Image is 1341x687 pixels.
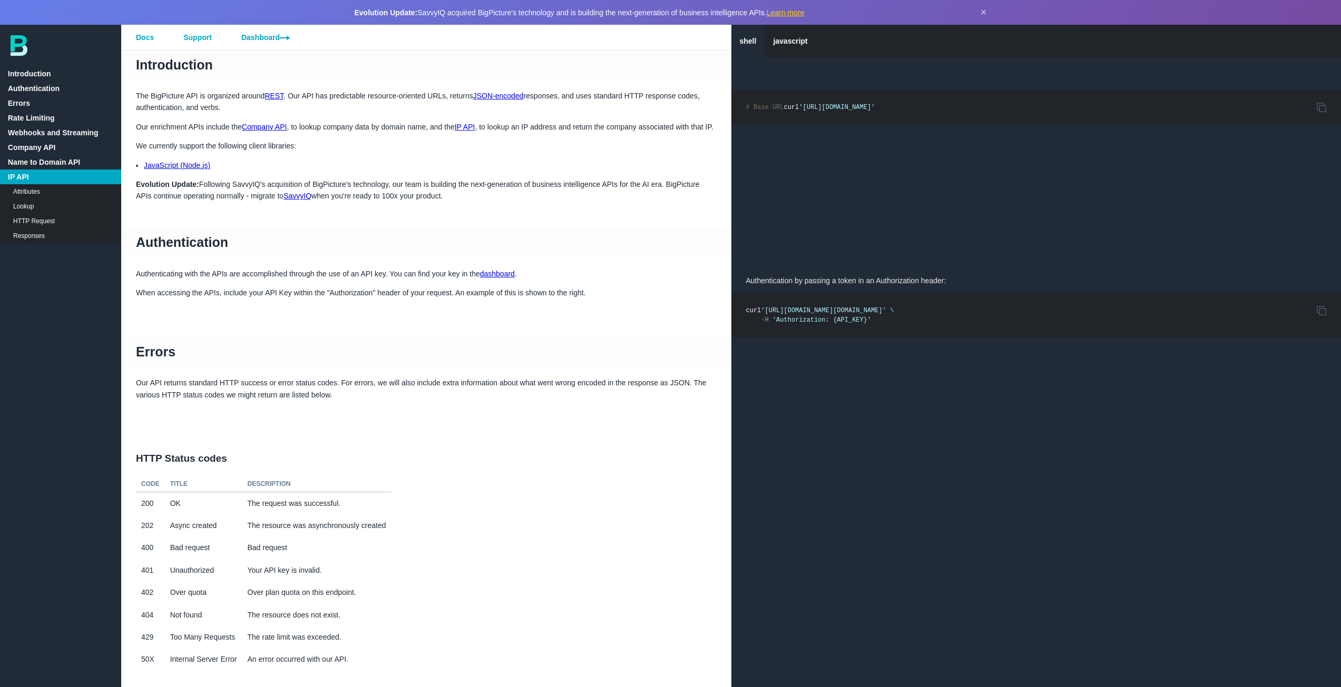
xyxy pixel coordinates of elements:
[765,25,816,57] a: javascript
[799,104,875,111] span: '[URL][DOMAIN_NAME]'
[355,8,418,17] strong: Evolution Update:
[165,604,242,626] td: Not found
[746,104,784,111] span: # Base URL
[121,90,731,114] p: The BigPicture API is organized around . Our API has predictable resource-oriented URLs, returns ...
[355,8,805,17] span: SavvyIQ acquired BigPicture's technology and is building the next-generation of business intellig...
[890,307,894,314] span: \
[136,648,165,670] td: 50X
[136,180,199,188] strong: Evolution Update:
[761,307,886,314] span: '[URL][DOMAIN_NAME][DOMAIN_NAME]'
[731,25,765,57] a: shell
[136,626,165,648] td: 429
[227,25,305,50] a: Dashboard
[242,536,391,559] td: Bad request
[455,123,475,131] a: IP API
[121,140,731,152] p: We currently support the following client libraries:
[242,492,391,514] td: The request was successful.
[136,492,165,514] td: 200
[746,104,875,111] code: curl
[136,476,165,492] th: Code
[121,121,731,133] p: Our enrichment APIs include the , to lookup company data by domain name, and the , to lookup an I...
[136,604,165,626] td: 404
[121,268,731,280] p: Authenticating with the APIs are accomplished through the use of an API key. You can find your ke...
[121,228,731,257] h1: Authentication
[136,581,165,603] td: 402
[165,514,242,536] td: Async created
[242,648,391,670] td: An error occurred with our API.
[242,514,391,536] td: The resource was asynchronously created
[473,92,524,100] a: JSON-encoded
[165,492,242,514] td: OK
[121,25,169,50] a: Docs
[165,536,242,559] td: Bad request
[165,626,242,648] td: Too Many Requests
[144,161,210,170] a: JavaScript (Node.js)
[169,25,227,50] a: Support
[242,123,287,131] a: Company API
[121,441,731,476] h2: HTTP Status codes
[242,476,391,492] th: Description
[121,287,731,298] p: When accessing the APIs, include your API Key within the "Authorization" header of your request. ...
[165,581,242,603] td: Over quota
[242,604,391,626] td: The resource does not exist.
[121,377,731,401] p: Our API returns standard HTTP success or error status codes. For errors, we will also include ext...
[283,192,311,200] a: SavvyIQ
[165,559,242,581] td: Unauthorized
[165,648,242,670] td: Internal Server Error
[242,559,391,581] td: Your API key is invalid.
[136,559,165,581] td: 401
[761,316,768,324] span: -H
[981,6,987,18] button: Dismiss announcement
[121,178,731,202] p: Following SavvyIQ's acquisition of BigPicture's technology, our team is building the next-generat...
[767,8,805,17] a: Learn more
[746,307,894,324] code: curl
[772,316,871,324] span: 'Authorization: {API_KEY}'
[265,92,283,100] a: REST
[242,626,391,648] td: The rate limit was exceeded.
[11,35,27,56] img: bp-logo-B-teal.svg
[121,337,731,366] h1: Errors
[242,581,391,603] td: Over plan quota on this endpoint.
[121,51,731,79] h1: Introduction
[136,536,165,559] td: 400
[136,514,165,536] td: 202
[165,476,242,492] th: Title
[480,270,515,278] a: dashboard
